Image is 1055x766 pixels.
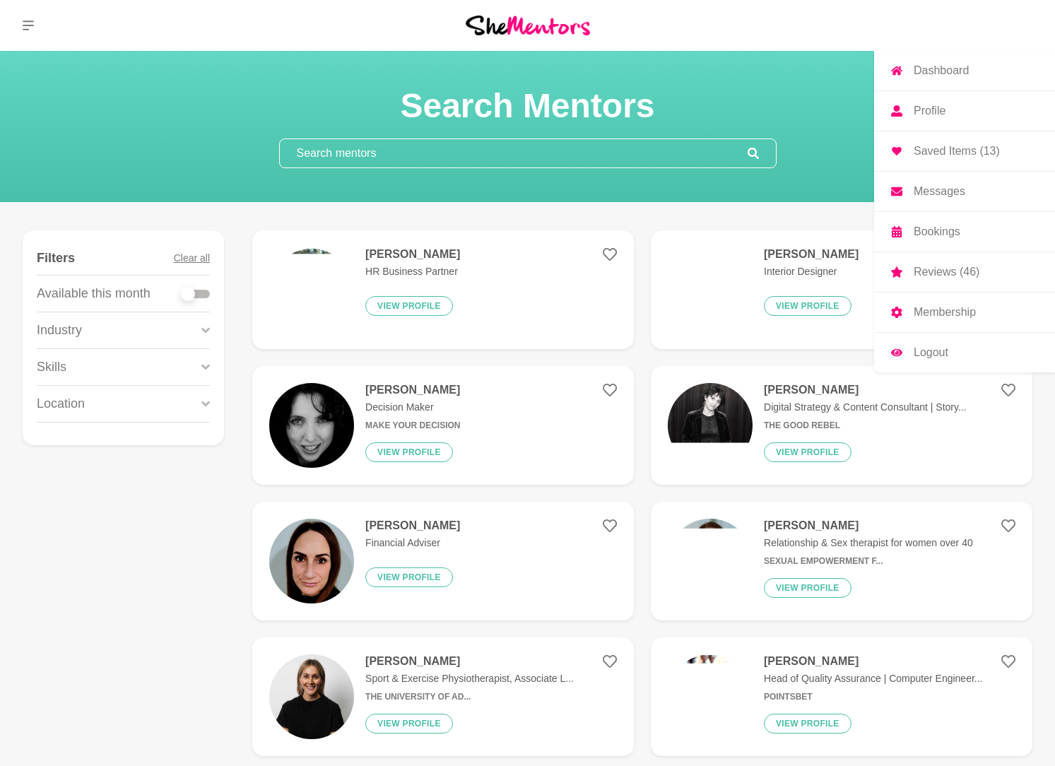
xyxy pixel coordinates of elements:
p: Available this month [37,284,151,303]
a: [PERSON_NAME]Digital Strategy & Content Consultant | Story...The Good RebelView profile [651,366,1032,485]
p: Financial Adviser [365,536,460,550]
img: 672c9e0f5c28f94a877040268cd8e7ac1f2c7f14-1080x1350.png [668,247,753,332]
img: 59f335efb65c6b3f8f0c6c54719329a70c1332df-242x243.png [668,654,753,739]
button: View profile [365,296,453,316]
h6: The Good Rebel [764,420,967,431]
img: 231d6636be52241877ec7df6b9df3e537ea7a8ca-1080x1080.png [269,247,354,332]
button: View profile [764,714,851,733]
img: d6e4e6fb47c6b0833f5b2b80120bcf2f287bc3aa-2570x2447.jpg [668,519,753,603]
p: Industry [37,321,82,340]
h4: [PERSON_NAME] [365,383,460,397]
h6: Make Your Decision [365,420,460,431]
p: Membership [914,307,976,318]
p: Dashboard [914,65,969,76]
p: Digital Strategy & Content Consultant | Story... [764,400,967,415]
p: Sport & Exercise Physiotherapist, Associate L... [365,671,574,686]
a: Profile [874,91,1055,131]
p: Saved Items (13) [914,146,1000,157]
img: Ali Adey [1004,8,1038,42]
img: 523c368aa158c4209afe732df04685bb05a795a5-1125x1128.jpg [269,654,354,739]
h4: [PERSON_NAME] [365,654,574,668]
h4: Filters [37,250,75,266]
img: She Mentors Logo [466,16,590,35]
p: Decision Maker [365,400,460,415]
h4: [PERSON_NAME] [365,519,460,533]
h4: [PERSON_NAME] [764,383,967,397]
a: [PERSON_NAME]Relationship & Sex therapist for women over 40Sexual Empowerment f...View profile [651,502,1032,620]
a: Reviews (46) [874,252,1055,292]
button: View profile [365,714,453,733]
button: View profile [365,442,453,462]
button: View profile [365,567,453,587]
p: Head of Quality Assurance | Computer Engineer... [764,671,982,686]
a: [PERSON_NAME]Financial AdviserView profile [252,502,634,620]
p: Messages [914,186,965,197]
button: View profile [764,578,851,598]
a: [PERSON_NAME]Interior DesignerView profile [651,230,1032,349]
button: View profile [764,296,851,316]
h4: [PERSON_NAME] [764,247,859,261]
a: Bookings [874,212,1055,252]
img: 2462cd17f0db61ae0eaf7f297afa55aeb6b07152-1255x1348.jpg [269,519,354,603]
a: Ali AdeyDashboardProfileSaved Items (13)MessagesBookingsReviews (46)MembershipLogout [1004,8,1038,42]
p: Relationship & Sex therapist for women over 40 [764,536,973,550]
a: Saved Items (13) [874,131,1055,171]
p: Skills [37,358,66,377]
button: View profile [764,442,851,462]
button: Clear all [174,242,210,275]
p: Profile [914,105,945,117]
h6: The University of Ad... [365,692,574,702]
a: [PERSON_NAME]HR Business PartnerView profile [252,230,634,349]
img: 1044fa7e6122d2a8171cf257dcb819e56f039831-1170x656.jpg [668,383,753,468]
img: 443bca476f7facefe296c2c6ab68eb81e300ea47-400x400.jpg [269,383,354,468]
h6: Sexual Empowerment f... [764,556,973,567]
h4: [PERSON_NAME] [764,519,973,533]
a: Messages [874,172,1055,211]
p: Bookings [914,226,960,237]
h6: PointsBet [764,692,982,702]
h4: [PERSON_NAME] [764,654,982,668]
input: Search mentors [280,139,748,167]
a: [PERSON_NAME]Sport & Exercise Physiotherapist, Associate L...The University of Ad...View profile [252,637,634,756]
a: Dashboard [874,51,1055,90]
a: [PERSON_NAME]Head of Quality Assurance | Computer Engineer...PointsBetView profile [651,637,1032,756]
p: Logout [914,347,948,358]
p: Reviews (46) [914,266,979,278]
h4: [PERSON_NAME] [365,247,460,261]
h1: Search Mentors [279,85,777,127]
p: HR Business Partner [365,264,460,279]
p: Location [37,394,85,413]
p: Interior Designer [764,264,859,279]
a: [PERSON_NAME]Decision MakerMake Your DecisionView profile [252,366,634,485]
